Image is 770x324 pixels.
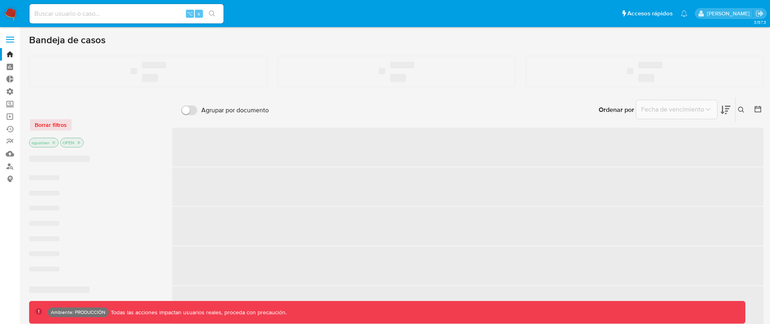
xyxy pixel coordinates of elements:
[30,8,224,19] input: Buscar usuario o caso...
[187,10,193,17] span: ⌥
[627,9,673,18] span: Accesos rápidos
[755,9,764,18] a: Salir
[707,10,753,17] p: omar.guzman@mercadolibre.com.co
[198,10,200,17] span: s
[681,10,688,17] a: Notificaciones
[204,8,220,19] button: search-icon
[51,311,105,314] p: Ambiente: PRODUCCIÓN
[109,309,287,316] p: Todas las acciones impactan usuarios reales, proceda con precaución.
